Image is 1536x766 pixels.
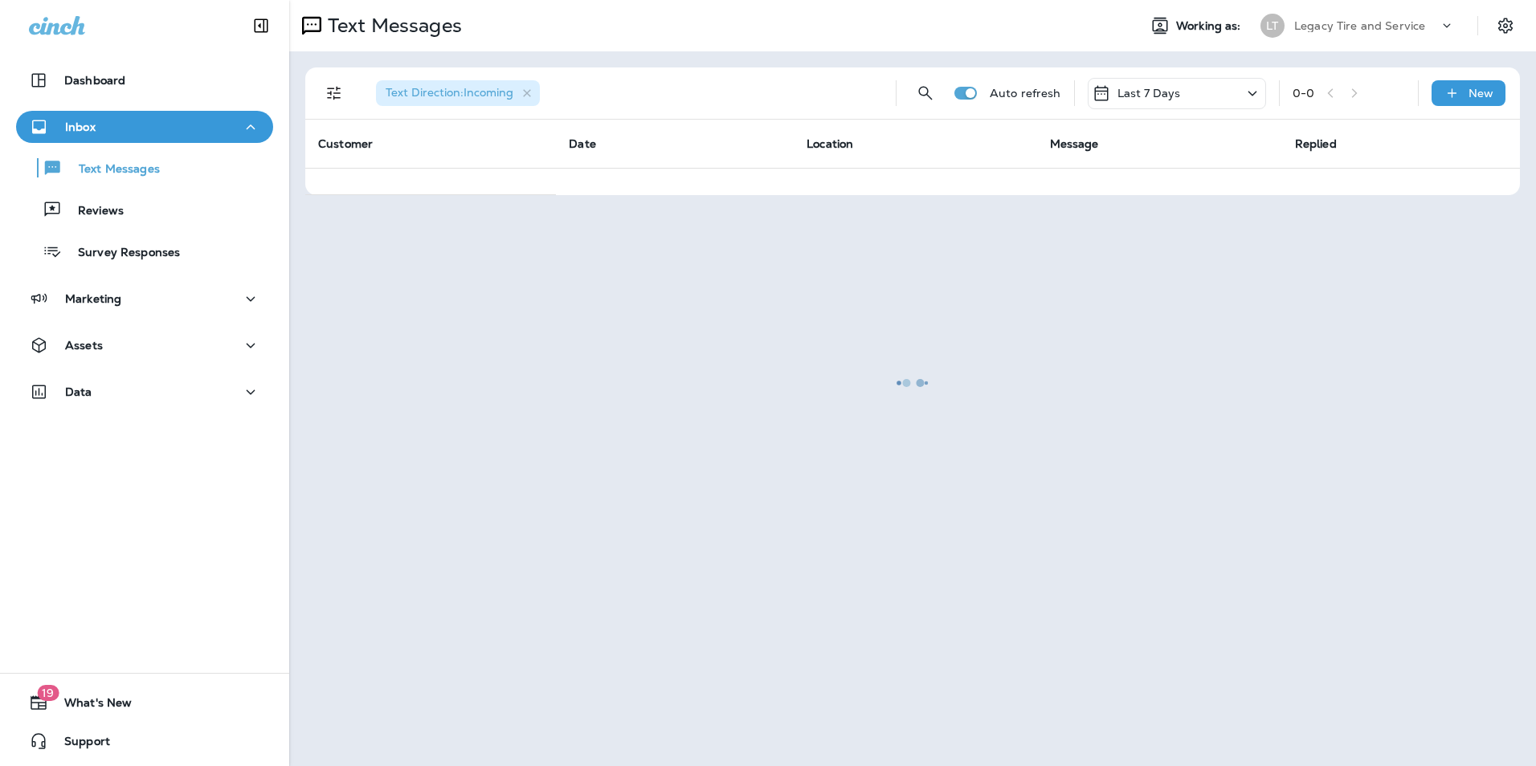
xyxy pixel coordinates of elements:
button: Reviews [16,193,273,226]
button: Assets [16,329,273,361]
p: Dashboard [64,74,125,87]
span: Support [48,735,110,754]
button: Collapse Sidebar [239,10,284,42]
p: Survey Responses [62,246,180,261]
button: Survey Responses [16,234,273,268]
p: Inbox [65,120,96,133]
p: Text Messages [63,162,160,177]
p: Data [65,385,92,398]
p: New [1469,87,1493,100]
p: Reviews [62,204,124,219]
button: 19What's New [16,687,273,719]
button: Marketing [16,283,273,315]
button: Dashboard [16,64,273,96]
span: 19 [37,685,59,701]
button: Support [16,725,273,757]
p: Marketing [65,292,121,305]
p: Assets [65,339,103,352]
button: Inbox [16,111,273,143]
span: What's New [48,696,132,715]
button: Data [16,376,273,408]
button: Text Messages [16,151,273,185]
